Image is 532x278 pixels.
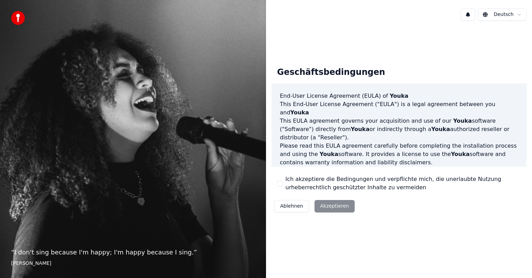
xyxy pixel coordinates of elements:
label: Ich akzeptiere die Bedingungen und verpflichte mich, die unerlaubte Nutzung urheberrechtlich gesc... [285,175,521,192]
span: Youka [431,126,450,132]
span: Youka [451,151,470,157]
p: This End-User License Agreement ("EULA") is a legal agreement between you and [280,100,518,117]
span: Youka [453,118,472,124]
div: Geschäftsbedingungen [272,61,391,84]
h3: End-User License Agreement (EULA) of [280,92,518,100]
span: Youka [390,93,408,99]
p: This EULA agreement governs your acquisition and use of our software ("Software") directly from o... [280,117,518,142]
footer: [PERSON_NAME] [11,260,255,267]
img: youka [11,11,25,25]
p: If you register for a free trial of the software, this EULA agreement will also govern that trial... [280,167,518,200]
p: Please read this EULA agreement carefully before completing the installation process and using th... [280,142,518,167]
p: “ I don't sing because I'm happy; I'm happy because I sing. ” [11,247,255,257]
span: Youka [351,126,370,132]
button: Ablehnen [274,200,309,212]
span: Youka [290,109,309,116]
span: Youka [320,151,338,157]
